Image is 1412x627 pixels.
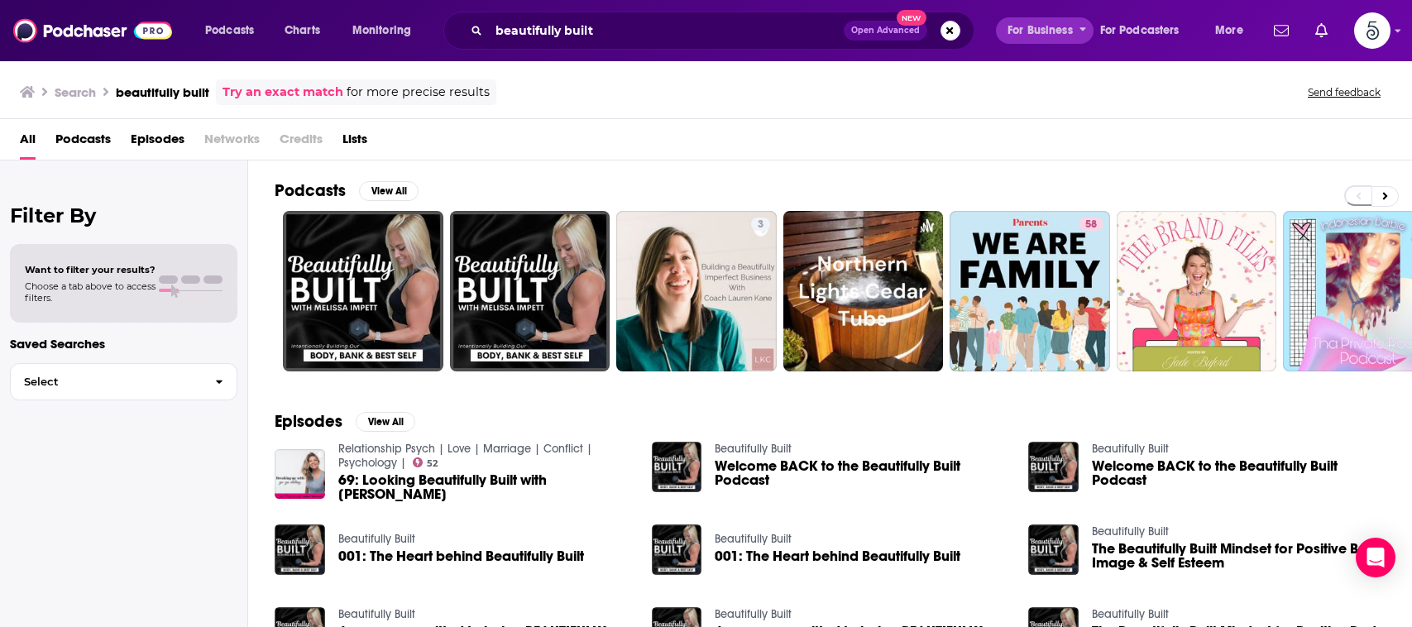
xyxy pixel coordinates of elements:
a: 001: The Heart behind Beautifully Built [715,549,960,563]
a: Podcasts [55,126,111,160]
button: open menu [996,17,1094,44]
img: The Beautifully Built Mindset for Positive Body Image & Self Esteem [1028,524,1079,575]
a: Beautifully Built [715,442,792,456]
span: 3 [758,217,763,233]
img: 001: The Heart behind Beautifully Built [652,524,702,575]
button: Show profile menu [1354,12,1390,49]
span: Monitoring [352,19,411,42]
span: 58 [1085,217,1097,233]
a: Beautifully Built [1092,524,1169,538]
span: Podcasts [205,19,254,42]
span: 52 [427,460,438,467]
a: All [20,126,36,160]
h3: Search [55,84,96,100]
h2: Episodes [275,411,342,432]
a: 58 [950,211,1110,371]
button: Open AdvancedNew [844,21,927,41]
h2: Filter By [10,203,237,227]
p: Saved Searches [10,336,237,352]
button: open menu [1204,17,1264,44]
a: 52 [413,457,438,467]
button: open menu [341,17,433,44]
a: Welcome BACK to the Beautifully Built Podcast [1092,459,1386,487]
a: Episodes [131,126,184,160]
span: Logged in as Spiral5-G2 [1354,12,1390,49]
img: User Profile [1354,12,1390,49]
span: Credits [280,126,323,160]
span: Charts [285,19,320,42]
button: open menu [194,17,275,44]
a: Lists [342,126,367,160]
span: Want to filter your results? [25,264,156,275]
h2: Podcasts [275,180,346,201]
button: Select [10,363,237,400]
a: Beautifully Built [715,532,792,546]
a: EpisodesView All [275,411,415,432]
a: PodcastsView All [275,180,419,201]
input: Search podcasts, credits, & more... [489,17,844,44]
div: Open Intercom Messenger [1356,538,1395,577]
a: Try an exact match [223,83,343,102]
a: Beautifully Built [1092,607,1169,621]
span: Open Advanced [851,26,920,35]
a: Show notifications dropdown [1309,17,1334,45]
button: Send feedback [1303,85,1386,99]
a: 69: Looking Beautifully Built with Melissa Impett [338,473,632,501]
img: Podchaser - Follow, Share and Rate Podcasts [13,15,172,46]
a: Beautifully Built [338,607,415,621]
a: Beautifully Built [1092,442,1169,456]
span: Select [11,376,202,387]
a: 3 [751,218,770,231]
h3: beautifully built [116,84,209,100]
span: More [1215,19,1243,42]
span: For Business [1008,19,1073,42]
div: Search podcasts, credits, & more... [459,12,990,50]
img: 69: Looking Beautifully Built with Melissa Impett [275,449,325,500]
a: 58 [1079,218,1103,231]
img: 001: The Heart behind Beautifully Built [275,524,325,575]
a: Welcome BACK to the Beautifully Built Podcast [715,459,1008,487]
a: Relationship Psych | Love | Marriage | Conflict | Psychology | [338,442,592,470]
a: Show notifications dropdown [1267,17,1295,45]
span: Networks [204,126,260,160]
a: 3 [616,211,777,371]
button: View All [356,412,415,432]
img: Welcome BACK to the Beautifully Built Podcast [1028,442,1079,492]
button: open menu [1089,17,1204,44]
a: The Beautifully Built Mindset for Positive Body Image & Self Esteem [1092,542,1386,570]
img: Welcome BACK to the Beautifully Built Podcast [652,442,702,492]
a: Beautifully Built [715,607,792,621]
a: 001: The Heart behind Beautifully Built [338,549,584,563]
span: Choose a tab above to access filters. [25,280,156,304]
a: Charts [274,17,330,44]
span: New [897,10,926,26]
span: For Podcasters [1100,19,1180,42]
a: Beautifully Built [338,532,415,546]
span: 69: Looking Beautifully Built with [PERSON_NAME] [338,473,632,501]
button: View All [359,181,419,201]
span: for more precise results [347,83,490,102]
